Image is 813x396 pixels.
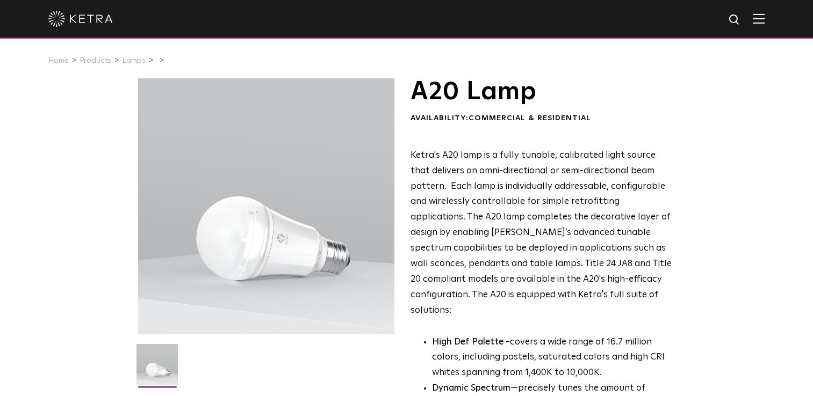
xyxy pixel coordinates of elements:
[411,113,672,124] div: Availability:
[432,384,510,393] strong: Dynamic Spectrum
[411,151,672,315] span: Ketra's A20 lamp is a fully tunable, calibrated light source that delivers an omni-directional or...
[432,338,510,347] strong: High Def Palette -
[48,11,113,27] img: ketra-logo-2019-white
[411,78,672,105] h1: A20 Lamp
[469,114,591,122] span: Commercial & Residential
[80,57,111,64] a: Products
[753,13,765,24] img: Hamburger%20Nav.svg
[432,335,672,382] p: covers a wide range of 16.7 million colors, including pastels, saturated colors and high CRI whit...
[48,57,69,64] a: Home
[728,13,742,27] img: search icon
[136,344,178,393] img: A20-Lamp-2021-Web-Square
[122,57,146,64] a: Lamps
